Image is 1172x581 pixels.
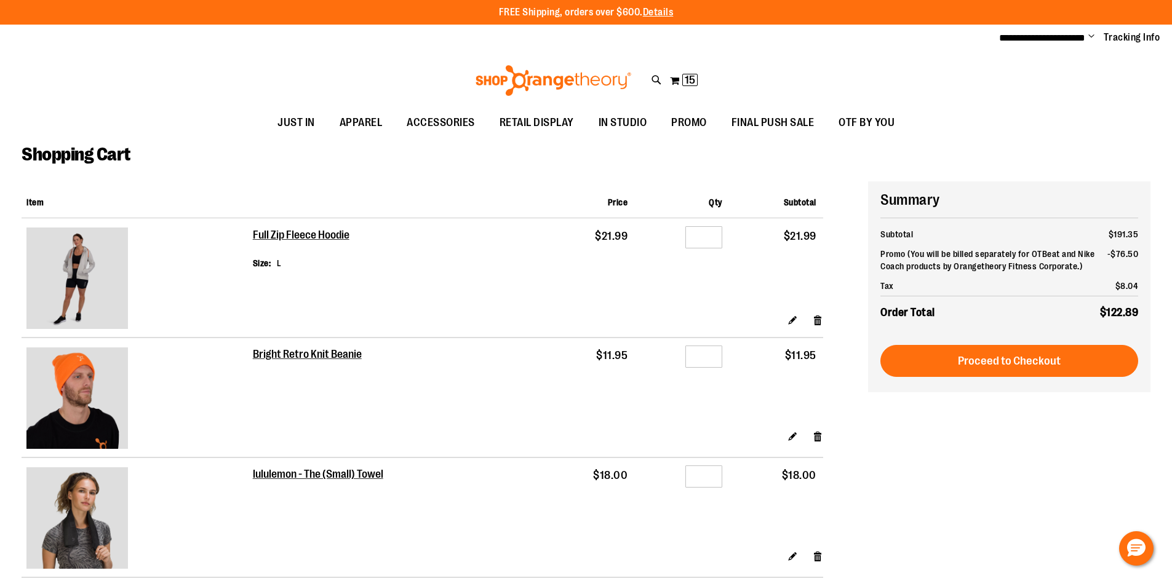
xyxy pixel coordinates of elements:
span: $18.00 [782,469,816,481]
dd: L [277,257,282,269]
a: Remove item [813,429,823,442]
img: lululemon - The (Small) Towel [26,467,128,569]
a: JUST IN [265,109,327,137]
button: Hello, have a question? Let’s chat. [1119,531,1154,566]
a: ACCESSORIES [394,109,487,137]
a: Bright Retro Knit Beanie [253,348,363,362]
a: lululemon - The (Small) Towel [253,468,385,481]
a: lululemon - The (Small) Towel [26,467,248,572]
span: Subtotal [784,197,816,207]
a: Bright Retro Knit Beanie [26,347,248,452]
span: 15 [685,74,695,86]
span: Price [608,197,628,207]
img: Shop Orangetheory [474,65,633,96]
span: Proceed to Checkout [958,354,1061,368]
button: Proceed to Checkout [880,345,1138,377]
span: JUST IN [277,109,315,136]
span: Shopping Cart [22,144,130,165]
a: Remove item [813,314,823,326]
span: $191.35 [1109,229,1139,239]
p: FREE Shipping, orders over $600. [499,6,674,20]
button: Account menu [1088,31,1094,44]
a: Remove item [813,549,823,562]
a: APPAREL [327,109,395,137]
img: Bright Retro Knit Beanie [26,347,128,449]
th: Subtotal [880,224,1098,244]
a: OTF BY YOU [826,109,907,137]
span: Item [26,197,44,207]
span: APPAREL [340,109,383,136]
span: FINAL PUSH SALE [732,109,815,136]
a: Tracking Info [1104,31,1160,44]
span: PROMO [671,109,707,136]
span: Promo [880,249,906,259]
span: OTF BY YOU [839,109,895,136]
a: Details [643,7,674,18]
span: $11.95 [596,349,628,362]
img: Full Zip Fleece Hoodie [26,227,128,329]
a: IN STUDIO [586,109,660,137]
span: (You will be billed separately for OTBeat and Nike Coach products by Orangetheory Fitness Corpora... [880,249,1094,271]
dt: Size [253,257,271,269]
span: $18.00 [593,469,628,481]
span: -$76.50 [1107,249,1139,259]
span: $21.99 [784,230,816,242]
th: Tax [880,276,1098,296]
span: $122.89 [1100,306,1139,318]
span: RETAIL DISPLAY [500,109,574,136]
span: ACCESSORIES [407,109,475,136]
span: $11.95 [785,349,816,362]
a: Full Zip Fleece Hoodie [253,229,351,242]
span: IN STUDIO [599,109,647,136]
a: RETAIL DISPLAY [487,109,586,137]
h2: Summary [880,189,1138,210]
span: Qty [709,197,722,207]
a: FINAL PUSH SALE [719,109,827,137]
a: Full Zip Fleece Hoodie [26,227,248,332]
span: $21.99 [595,230,628,242]
a: PROMO [659,109,719,137]
span: $8.04 [1115,281,1139,291]
strong: Order Total [880,303,935,321]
